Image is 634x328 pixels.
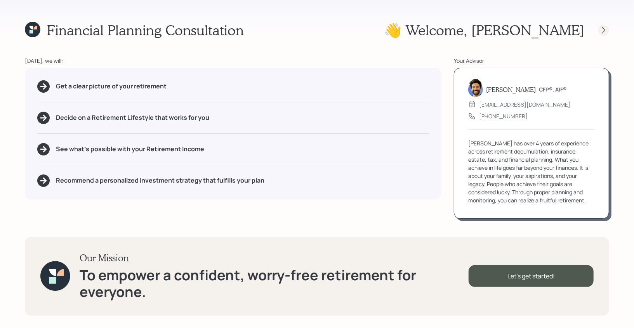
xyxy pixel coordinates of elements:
[47,22,244,38] h1: Financial Planning Consultation
[80,252,469,264] h3: Our Mission
[479,112,528,120] div: [PHONE_NUMBER]
[486,86,536,93] h5: [PERSON_NAME]
[56,177,264,184] h5: Recommend a personalized investment strategy that fulfills your plan
[469,265,594,287] div: Let's get started!
[56,114,209,121] h5: Decide on a Retirement Lifestyle that works for you
[25,57,441,65] div: [DATE], we will:
[479,100,570,109] div: [EMAIL_ADDRESS][DOMAIN_NAME]
[80,267,469,300] h1: To empower a confident, worry-free retirement for everyone.
[539,86,566,93] h6: CFP®, AIF®
[56,145,204,153] h5: See what's possible with your Retirement Income
[384,22,584,38] h1: 👋 Welcome , [PERSON_NAME]
[454,57,609,65] div: Your Advisor
[56,83,167,90] h5: Get a clear picture of your retirement
[468,139,595,204] div: [PERSON_NAME] has over 4 years of experience across retirement decumulation, insurance, estate, t...
[468,78,483,97] img: eric-schwartz-headshot.png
